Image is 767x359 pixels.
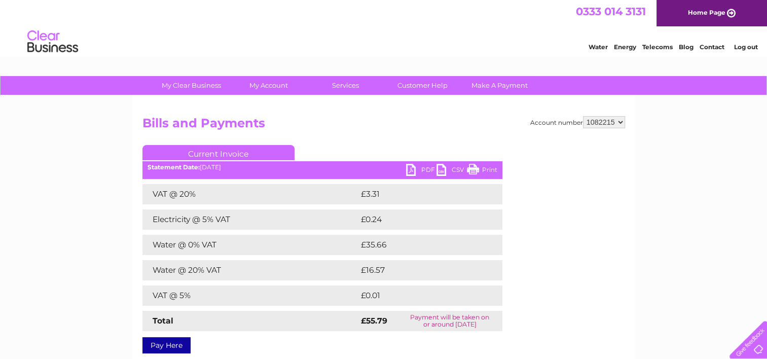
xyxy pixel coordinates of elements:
td: £16.57 [358,260,481,280]
td: VAT @ 5% [142,285,358,306]
strong: Total [153,316,173,326]
a: Customer Help [381,76,464,95]
h2: Bills and Payments [142,116,625,135]
a: Services [304,76,387,95]
a: Blog [679,43,693,51]
a: 0333 014 3131 [576,5,646,18]
div: Account number [530,116,625,128]
a: My Clear Business [150,76,233,95]
td: Electricity @ 5% VAT [142,209,358,230]
a: Log out [734,43,757,51]
strong: £55.79 [361,316,387,326]
td: £35.66 [358,235,482,255]
td: £0.24 [358,209,479,230]
b: Statement Date: [148,163,200,171]
a: PDF [406,164,436,178]
img: logo.png [27,26,79,57]
td: £0.01 [358,285,478,306]
div: [DATE] [142,164,502,171]
a: Water [589,43,608,51]
a: Current Invoice [142,145,295,160]
td: Water @ 20% VAT [142,260,358,280]
td: Payment will be taken on or around [DATE] [397,311,502,331]
td: £3.31 [358,184,477,204]
a: Telecoms [642,43,673,51]
a: CSV [436,164,467,178]
a: Make A Payment [458,76,541,95]
div: Clear Business is a trading name of Verastar Limited (registered in [GEOGRAPHIC_DATA] No. 3667643... [144,6,624,49]
a: Energy [614,43,636,51]
td: Water @ 0% VAT [142,235,358,255]
td: VAT @ 20% [142,184,358,204]
a: My Account [227,76,310,95]
a: Print [467,164,497,178]
a: Pay Here [142,337,191,353]
a: Contact [700,43,724,51]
